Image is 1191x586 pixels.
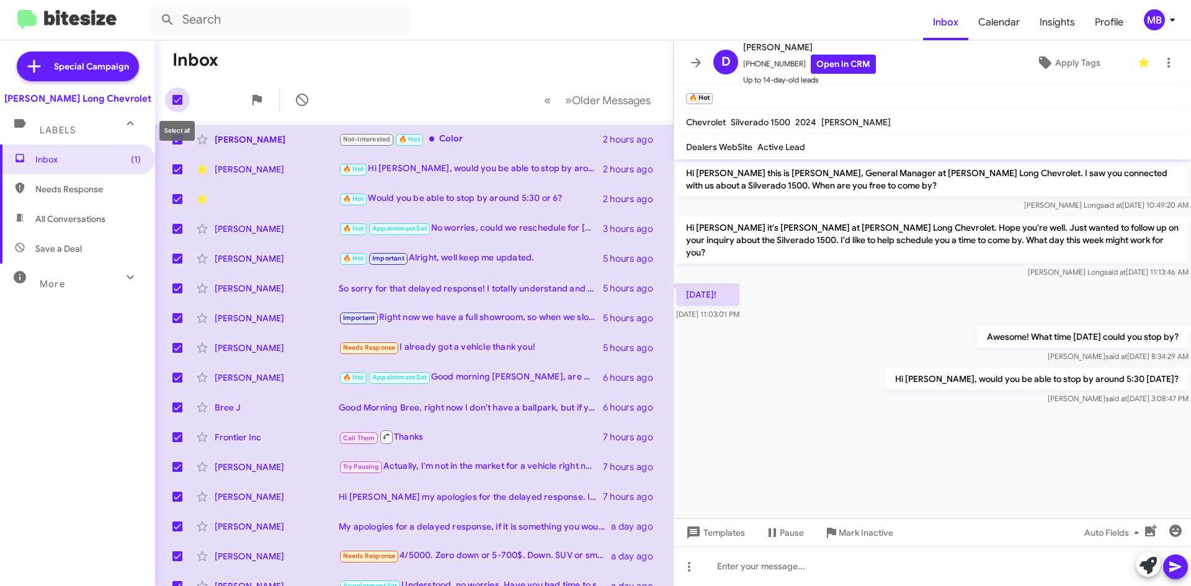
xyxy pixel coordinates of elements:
h1: Inbox [172,50,218,70]
p: Hi [PERSON_NAME] this is [PERSON_NAME], General Manager at [PERSON_NAME] Long Chevrolet. I saw yo... [676,162,1189,197]
span: 🔥 Hot [343,373,364,381]
span: 🔥 Hot [343,165,364,173]
div: 4/5000. Zero down or 5-700$. Down. SUV or small truck [339,549,611,563]
span: Inbox [35,153,141,166]
span: Labels [40,125,76,136]
div: Select all [159,121,195,141]
span: Auto Fields [1084,522,1144,544]
div: [PERSON_NAME] [215,133,339,146]
div: So sorry for that delayed response! I totally understand and once you get your service handled an... [339,282,603,295]
small: 🔥 Hot [686,93,713,104]
div: [PERSON_NAME] [215,252,339,265]
div: Good morning [PERSON_NAME], are we still on for our appointment at 3pm [DATE]? [339,370,603,384]
span: [PHONE_NUMBER] [743,55,876,74]
input: Search [150,5,411,35]
div: a day ago [611,520,663,533]
div: a day ago [611,550,663,562]
a: Calendar [968,4,1030,40]
button: Next [558,87,658,113]
div: MB [1144,9,1165,30]
nav: Page navigation example [537,87,658,113]
button: Auto Fields [1074,522,1154,544]
span: [PERSON_NAME] [743,40,876,55]
a: Profile [1085,4,1133,40]
div: Frontier Inc [215,431,339,443]
div: 7 hours ago [603,431,663,443]
span: 🔥 Hot [343,195,364,203]
span: [PERSON_NAME] [DATE] 8:34:29 AM [1048,352,1189,361]
a: Inbox [923,4,968,40]
div: 2 hours ago [603,193,663,205]
span: 🔥 Hot [343,254,364,262]
div: [PERSON_NAME] [215,342,339,354]
span: (1) [131,153,141,166]
span: 🔥 Hot [343,224,364,233]
span: said at [1104,267,1126,277]
div: [PERSON_NAME] [215,491,339,503]
span: Pause [780,522,804,544]
div: I already got a vehicle thank you! [339,340,603,355]
div: [PERSON_NAME] [215,312,339,324]
button: Pause [755,522,814,544]
span: 🔥 Hot [399,135,420,143]
span: Dealers WebSite [686,141,752,153]
span: All Conversations [35,213,105,225]
div: 7 hours ago [603,461,663,473]
div: 5 hours ago [603,252,663,265]
div: Color [339,132,603,146]
div: No worries, could we reschedule for [DATE]? [339,221,603,236]
span: Not-Interested [343,135,391,143]
span: Apply Tags [1055,51,1100,74]
div: Thanks [339,429,603,445]
div: [PERSON_NAME] [215,223,339,235]
span: Up to 14-day-old leads [743,74,876,86]
a: Special Campaign [17,51,139,81]
div: Bree J [215,401,339,414]
span: [PERSON_NAME] [DATE] 3:08:47 PM [1048,394,1189,403]
div: [PERSON_NAME] [215,163,339,175]
div: Good Morning Bree, right now I don't have a ballpark, but if you had some time to bring it by so ... [339,401,603,414]
span: Active Lead [757,141,805,153]
div: 5 hours ago [603,282,663,295]
p: Hi [PERSON_NAME], would you be able to stop by around 5:30 [DATE]? [885,368,1189,390]
button: Mark Inactive [814,522,903,544]
div: Would you be able to stop by around 5:30 or 6? [339,192,603,206]
span: 2024 [795,117,816,128]
span: Chevrolet [686,117,726,128]
div: [PERSON_NAME] [215,282,339,295]
div: 3 hours ago [603,223,663,235]
div: 6 hours ago [603,371,663,384]
div: 5 hours ago [603,342,663,354]
div: [PERSON_NAME] [215,371,339,384]
span: [DATE] 11:03:01 PM [676,309,739,319]
span: Needs Response [343,552,396,560]
p: Awesome! What time [DATE] could you stop by? [977,326,1189,348]
span: [PERSON_NAME] Long [DATE] 11:13:46 AM [1028,267,1189,277]
span: Try Pausing [343,463,379,471]
div: My apologies for a delayed response, if it is something you would consider, please let me know wh... [339,520,611,533]
span: Special Campaign [54,60,129,73]
div: 2 hours ago [603,133,663,146]
div: 2 hours ago [603,163,663,175]
div: 6 hours ago [603,401,663,414]
p: Hi [PERSON_NAME] it's [PERSON_NAME] at [PERSON_NAME] Long Chevrolet. Hope you're well. Just wante... [676,216,1189,264]
div: [PERSON_NAME] [215,550,339,562]
span: said at [1105,394,1127,403]
span: Save a Deal [35,242,82,255]
div: Right now we have a full showroom, so when we slow down I can get you some numbers. However, it w... [339,311,603,325]
span: Mark Inactive [839,522,893,544]
div: Hi [PERSON_NAME], would you be able to stop by around 5:30 [DATE]? [339,162,603,176]
span: [PERSON_NAME] [821,117,891,128]
span: Needs Response [35,183,141,195]
div: 7 hours ago [603,491,663,503]
span: Important [372,254,404,262]
div: [PERSON_NAME] [215,520,339,533]
p: [DATE]! [676,283,739,306]
div: 5 hours ago [603,312,663,324]
span: Silverado 1500 [731,117,790,128]
div: Hi [PERSON_NAME] my apologies for the delayed response. I don't know what offer I could give you ... [339,491,603,503]
span: Appointment Set [372,224,427,233]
